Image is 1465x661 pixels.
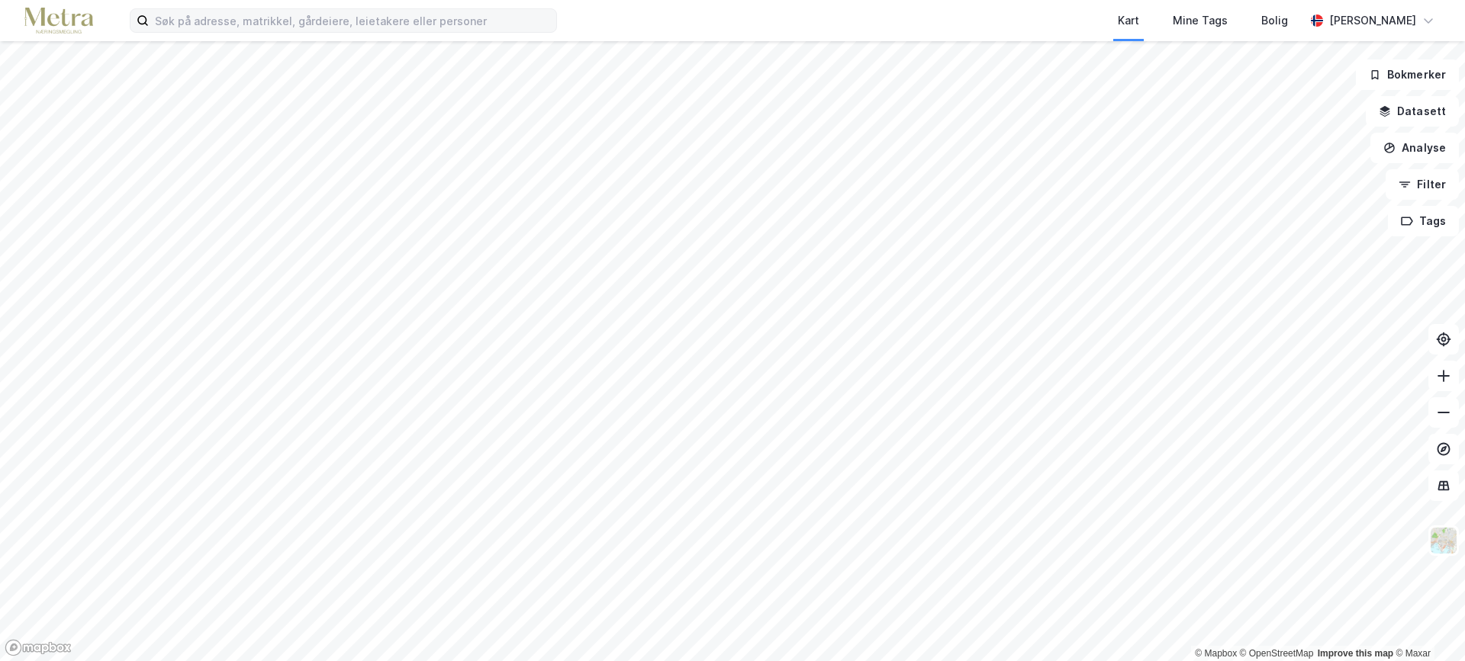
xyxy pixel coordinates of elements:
[24,8,93,34] img: metra-logo.256734c3b2bbffee19d4.png
[1173,11,1228,30] div: Mine Tags
[1389,588,1465,661] div: Kontrollprogram for chat
[1261,11,1288,30] div: Bolig
[149,9,556,32] input: Søk på adresse, matrikkel, gårdeiere, leietakere eller personer
[1389,588,1465,661] iframe: Chat Widget
[1329,11,1416,30] div: [PERSON_NAME]
[1118,11,1139,30] div: Kart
